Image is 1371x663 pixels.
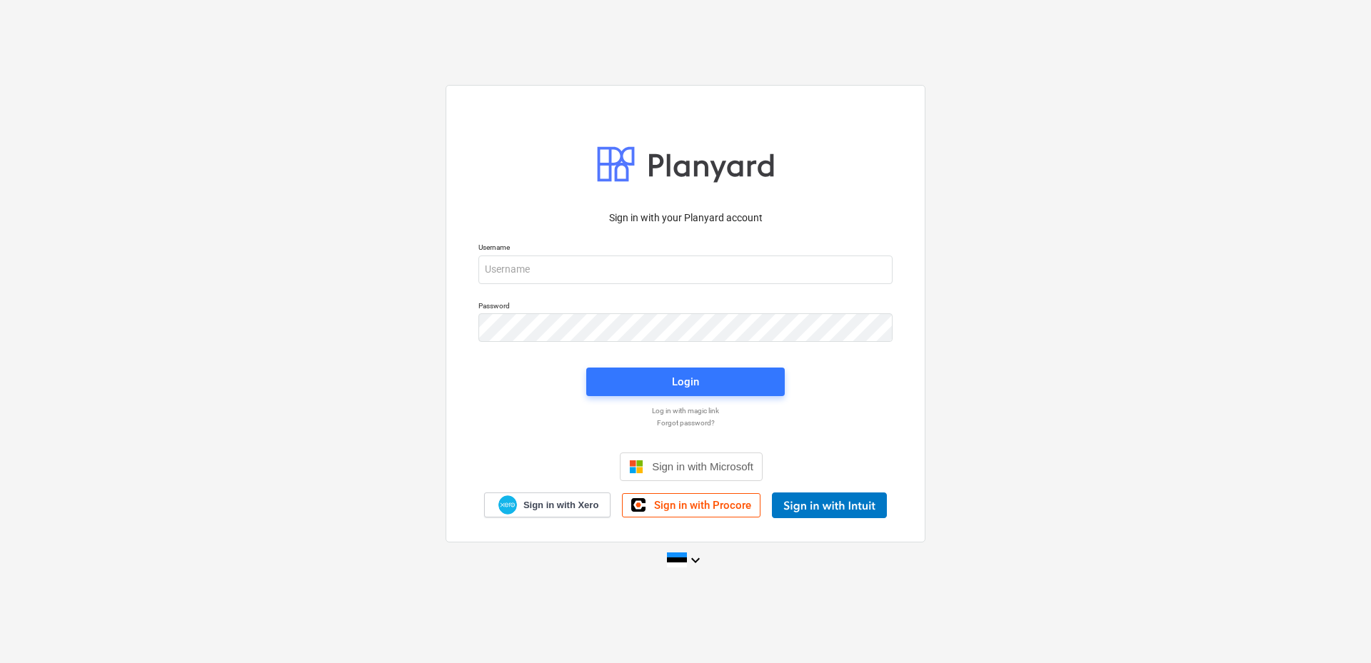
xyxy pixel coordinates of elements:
[478,243,893,255] p: Username
[471,406,900,415] a: Log in with magic link
[586,368,785,396] button: Login
[478,211,893,226] p: Sign in with your Planyard account
[629,460,643,474] img: Microsoft logo
[622,493,760,517] a: Sign in with Procore
[523,499,598,512] span: Sign in with Xero
[672,373,699,391] div: Login
[478,301,893,313] p: Password
[471,418,900,427] a: Forgot password?
[478,255,893,284] input: Username
[484,492,611,517] a: Sign in with Xero
[498,495,517,515] img: Xero logo
[687,552,704,569] i: keyboard_arrow_down
[654,499,751,512] span: Sign in with Procore
[652,460,753,472] span: Sign in with Microsoft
